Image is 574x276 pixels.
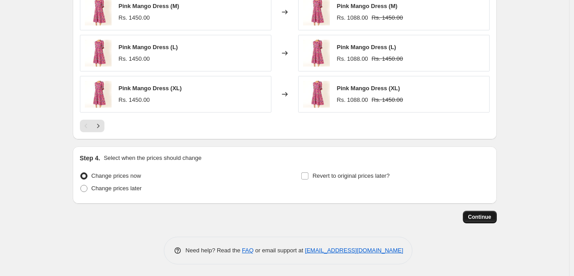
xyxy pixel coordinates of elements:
strike: Rs. 1450.00 [372,96,403,105]
div: Rs. 1450.00 [119,13,150,22]
img: 175A0954_80x.jpg [85,40,112,67]
a: [EMAIL_ADDRESS][DOMAIN_NAME] [305,247,403,254]
span: or email support at [254,247,305,254]
img: 175A0954_80x.jpg [303,40,330,67]
strike: Rs. 1450.00 [372,54,403,63]
div: Rs. 1450.00 [119,54,150,63]
span: Pink Mango Dress (M) [119,3,179,9]
span: Change prices later [92,185,142,192]
div: Rs. 1088.00 [337,96,368,105]
span: Continue [468,213,491,221]
span: Need help? Read the [186,247,242,254]
p: Select when the prices should change [104,154,201,163]
h2: Step 4. [80,154,100,163]
span: Pink Mango Dress (L) [337,44,396,50]
button: Next [92,120,104,132]
div: Rs. 1088.00 [337,13,368,22]
nav: Pagination [80,120,104,132]
span: Revert to original prices later? [312,172,390,179]
a: FAQ [242,247,254,254]
img: 175A0954_80x.jpg [303,81,330,108]
img: 175A0954_80x.jpg [85,81,112,108]
span: Pink Mango Dress (M) [337,3,398,9]
span: Pink Mango Dress (XL) [337,85,400,92]
span: Change prices now [92,172,141,179]
span: Pink Mango Dress (L) [119,44,178,50]
button: Continue [463,211,497,223]
span: Pink Mango Dress (XL) [119,85,182,92]
div: Rs. 1088.00 [337,54,368,63]
strike: Rs. 1450.00 [372,13,403,22]
div: Rs. 1450.00 [119,96,150,105]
